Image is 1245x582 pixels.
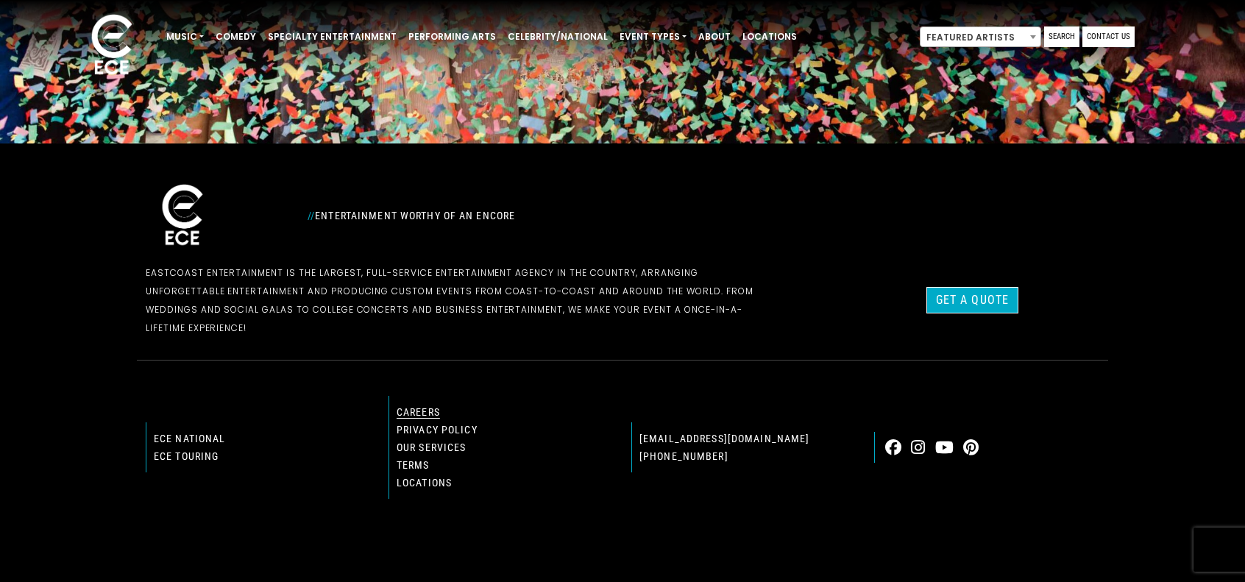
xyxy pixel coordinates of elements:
[160,24,210,49] a: Music
[397,459,430,471] a: Terms
[737,24,803,49] a: Locations
[146,180,219,252] img: ece_new_logo_whitev2-1.png
[146,263,776,337] p: EastCoast Entertainment is the largest, full-service entertainment agency in the country, arrangi...
[154,433,225,444] a: ECE national
[639,450,728,462] a: [PHONE_NUMBER]
[502,24,614,49] a: Celebrity/National
[397,406,440,418] a: Careers
[75,10,149,82] img: ece_new_logo_whitev2-1.png
[262,24,402,49] a: Specialty Entertainment
[1082,26,1135,47] a: Contact Us
[154,450,219,462] a: ECE Touring
[402,24,502,49] a: Performing Arts
[1044,26,1079,47] a: Search
[921,27,1040,48] span: Featured Artists
[299,204,784,227] div: Entertainment Worthy of an Encore
[210,24,262,49] a: Comedy
[146,534,1099,553] p: © 2024 EastCoast Entertainment, Inc.
[926,287,1018,313] a: Get a Quote
[397,441,466,453] a: Our Services
[614,24,692,49] a: Event Types
[692,24,737,49] a: About
[920,26,1041,47] span: Featured Artists
[308,210,315,221] span: //
[397,477,452,489] a: Locations
[639,433,809,444] a: [EMAIL_ADDRESS][DOMAIN_NAME]
[397,424,478,436] a: Privacy Policy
